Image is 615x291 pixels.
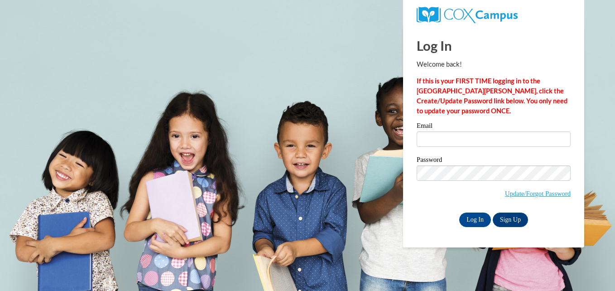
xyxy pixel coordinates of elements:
[417,156,571,165] label: Password
[417,77,567,115] strong: If this is your FIRST TIME logging in to the [GEOGRAPHIC_DATA][PERSON_NAME], click the Create/Upd...
[417,59,571,69] p: Welcome back!
[417,122,571,131] label: Email
[417,36,571,55] h1: Log In
[459,213,491,227] input: Log In
[417,7,518,23] img: COX Campus
[417,10,518,18] a: COX Campus
[505,190,571,197] a: Update/Forgot Password
[493,213,528,227] a: Sign Up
